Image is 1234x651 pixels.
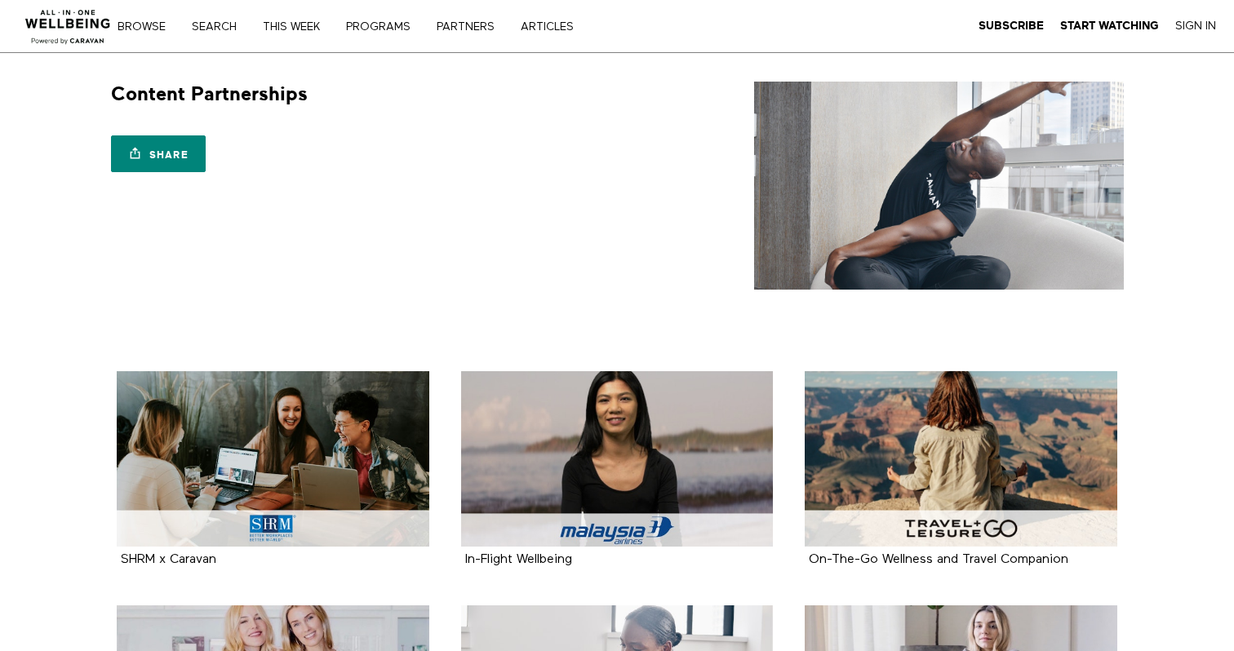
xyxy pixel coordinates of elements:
strong: Subscribe [979,20,1044,32]
a: ARTICLES [515,21,591,33]
a: In-Flight Wellbeing [465,553,572,565]
a: PROGRAMS [340,21,428,33]
a: Search [186,21,254,33]
a: Share [111,135,206,172]
nav: Primary [129,18,607,34]
a: SHRM x Caravan [117,371,429,547]
a: SHRM x Caravan [121,553,216,565]
a: Browse [112,21,183,33]
strong: Start Watching [1060,20,1159,32]
a: On-The-Go Wellness and Travel Companion [805,371,1117,547]
a: Subscribe [979,19,1044,33]
img: Content Partnerships [754,82,1124,290]
a: THIS WEEK [257,21,337,33]
a: PARTNERS [431,21,512,33]
a: In-Flight Wellbeing [461,371,774,547]
a: Sign In [1175,19,1216,33]
a: On-The-Go Wellness and Travel Companion [809,553,1068,565]
a: Start Watching [1060,19,1159,33]
h1: Content Partnerships [111,82,308,107]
